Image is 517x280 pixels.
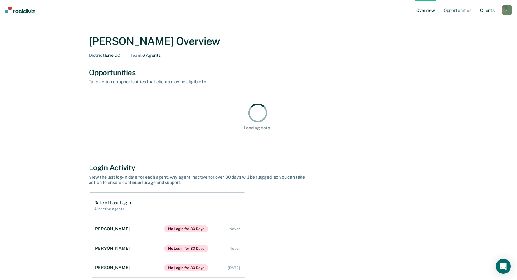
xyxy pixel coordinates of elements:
[92,219,245,239] a: [PERSON_NAME]No Login for 30 Days Never
[92,258,245,278] a: [PERSON_NAME]No Login for 30 Days [DATE]
[89,68,428,77] div: Opportunities
[130,53,160,58] div: 6 Agents
[94,226,132,232] div: [PERSON_NAME]
[94,265,132,270] div: [PERSON_NAME]
[94,246,132,251] div: [PERSON_NAME]
[89,79,307,84] div: Take action on opportunities that clients may be eligible for.
[94,207,131,211] h2: 4 inactive agents
[94,200,131,205] h1: Date of Last Login
[92,239,245,258] a: [PERSON_NAME]No Login for 30 Days Never
[89,163,428,172] div: Login Activity
[502,5,512,15] button: c
[228,266,240,270] div: [DATE]
[244,125,273,131] div: Loading data...
[89,53,105,58] span: District :
[130,53,142,58] span: Team :
[89,53,121,58] div: Erie DO
[164,245,209,252] span: No Login for 30 Days
[229,227,240,231] div: Never
[5,7,35,13] img: Recidiviz
[229,246,240,251] div: Never
[89,175,307,185] div: View the last log-in date for each agent. Any agent inactive for over 30 days will be flagged, so...
[164,225,209,232] span: No Login for 30 Days
[164,264,209,271] span: No Login for 30 Days
[496,259,511,274] div: Open Intercom Messenger
[89,35,428,48] div: [PERSON_NAME] Overview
